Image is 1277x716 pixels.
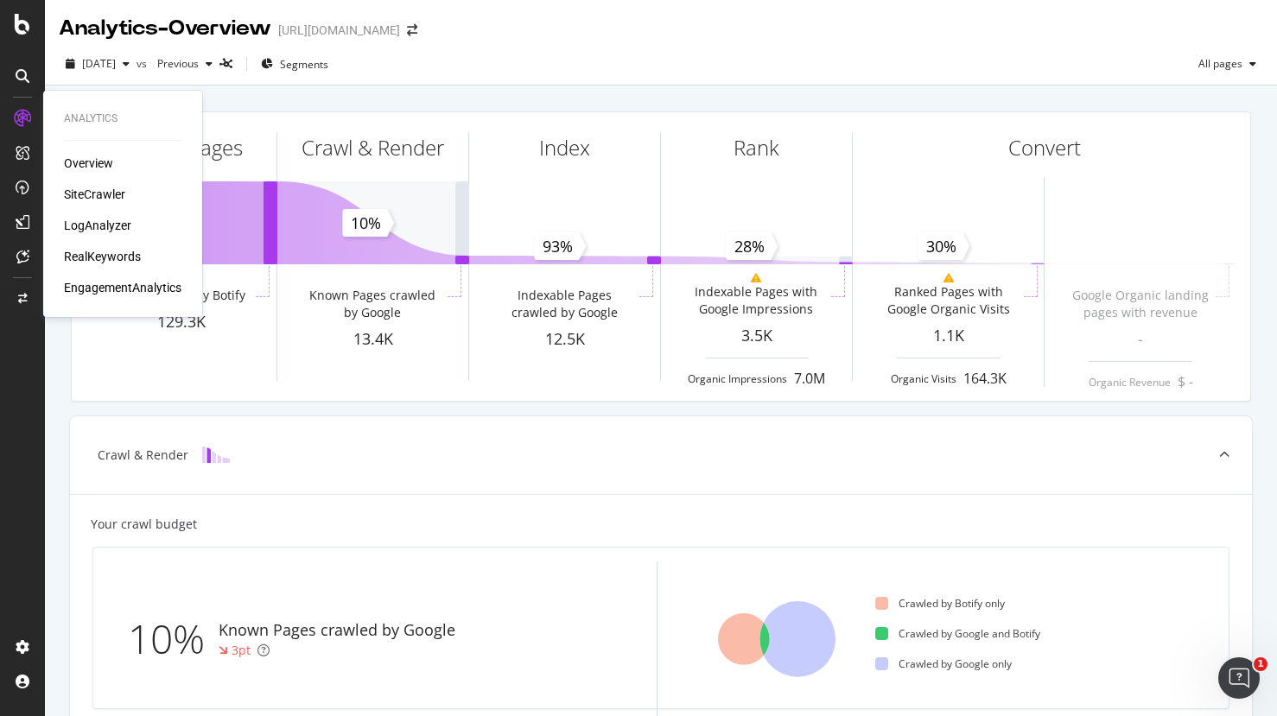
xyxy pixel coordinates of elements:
[137,56,150,71] span: vs
[1254,657,1267,671] span: 1
[1191,56,1242,71] span: All pages
[82,56,116,71] span: 2025 Aug. 9th
[202,447,230,463] img: block-icon
[64,111,181,126] div: Analytics
[150,56,199,71] span: Previous
[64,155,113,172] a: Overview
[794,369,825,389] div: 7.0M
[254,50,335,78] button: Segments
[64,279,181,296] a: EngagementAnalytics
[1191,50,1263,78] button: All pages
[219,619,455,642] div: Known Pages crawled by Google
[492,287,636,321] div: Indexable Pages crawled by Google
[1218,657,1260,699] iframe: Intercom live chat
[407,24,417,36] div: arrow-right-arrow-left
[59,14,271,43] div: Analytics - Overview
[301,287,444,321] div: Known Pages crawled by Google
[232,642,251,659] div: 3pt
[150,50,219,78] button: Previous
[59,50,137,78] button: [DATE]
[661,325,852,347] div: 3.5K
[875,596,1005,611] div: Crawled by Botify only
[684,283,828,318] div: Indexable Pages with Google Impressions
[688,371,787,386] div: Organic Impressions
[64,248,141,265] a: RealKeywords
[280,57,328,72] span: Segments
[278,22,400,39] div: [URL][DOMAIN_NAME]
[86,311,276,333] div: 129.3K
[875,626,1040,641] div: Crawled by Google and Botify
[302,133,444,162] div: Crawl & Render
[98,447,188,464] div: Crawl & Render
[875,656,1012,671] div: Crawled by Google only
[469,328,660,351] div: 12.5K
[64,217,131,234] a: LogAnalyzer
[539,133,590,162] div: Index
[277,328,468,351] div: 13.4K
[734,133,779,162] div: Rank
[64,186,125,203] a: SiteCrawler
[128,611,219,668] div: 10%
[91,516,197,533] div: Your crawl budget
